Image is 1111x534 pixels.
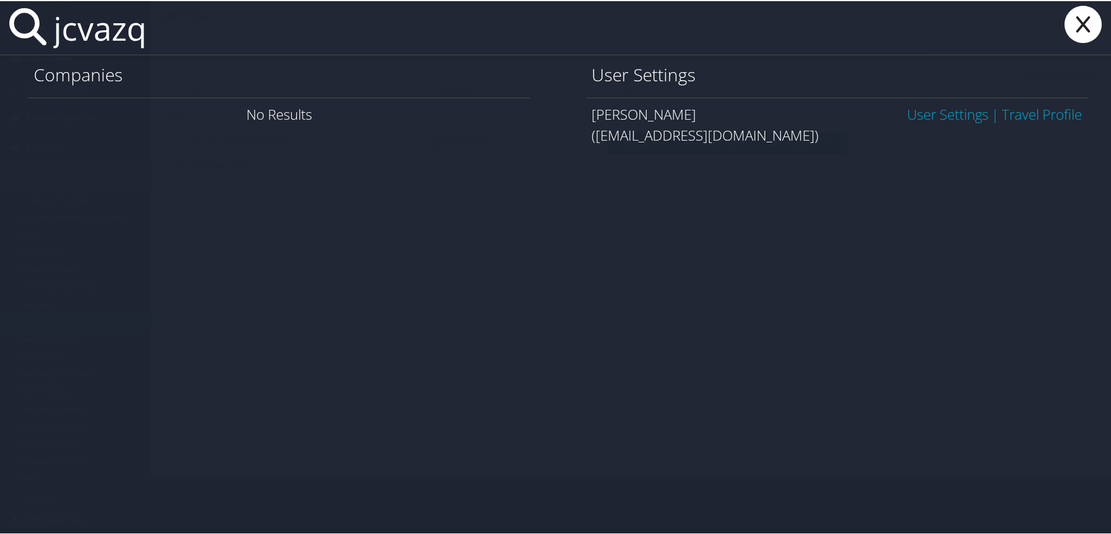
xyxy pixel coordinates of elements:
[592,103,696,123] span: [PERSON_NAME]
[34,62,524,86] h1: Companies
[592,124,1082,145] div: ([EMAIL_ADDRESS][DOMAIN_NAME])
[907,103,988,123] a: User Settings
[592,62,1082,86] h1: User Settings
[28,96,530,130] div: No Results
[1002,103,1082,123] a: View OBT Profile
[988,103,1002,123] span: |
